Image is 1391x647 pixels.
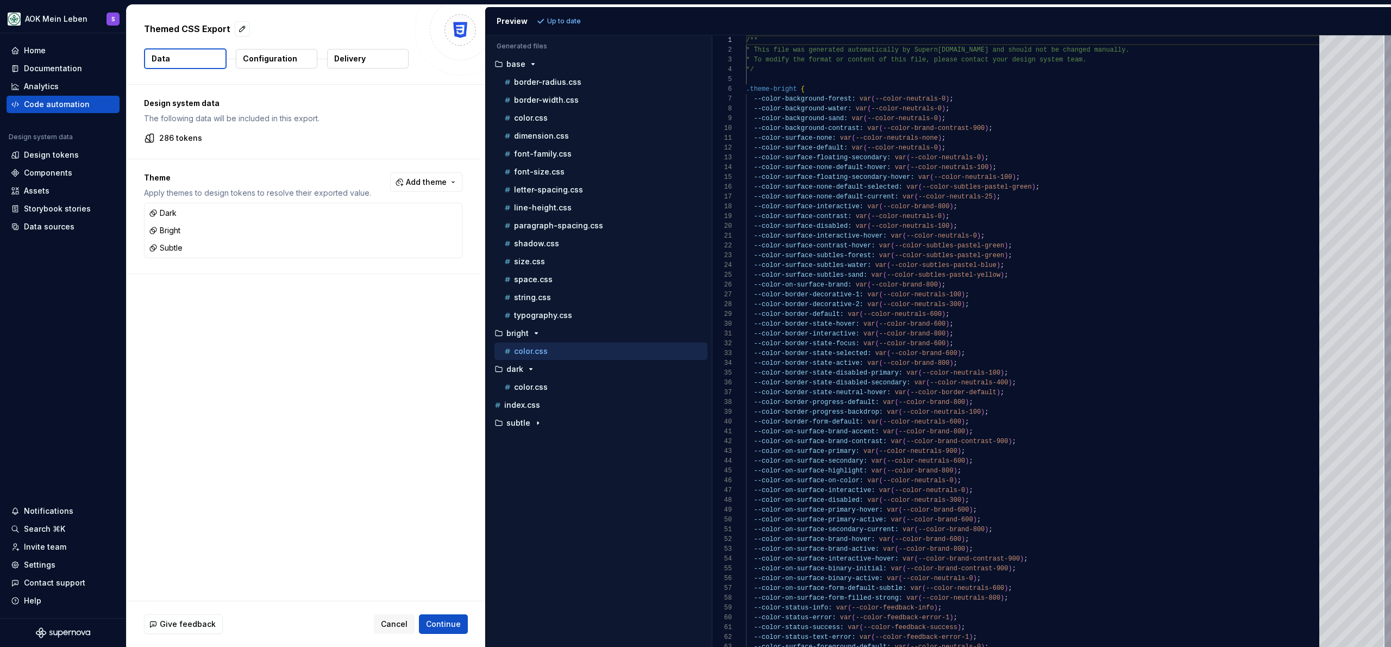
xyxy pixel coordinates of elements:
button: Notifications [7,502,120,520]
span: ) [961,301,965,308]
span: var [855,213,867,220]
p: Generated files [497,42,701,51]
span: --color-neutrals-600 [863,310,942,318]
div: Data sources [24,221,74,232]
span: --color-subtles-pastel-blue [891,262,996,269]
span: ( [863,115,867,122]
span: ( [867,105,871,113]
p: dark [506,365,523,374]
p: space.css [514,275,553,284]
div: Notifications [24,506,73,517]
div: Subtle [149,242,183,253]
a: Invite team [7,538,120,556]
button: bright [490,327,707,339]
p: Apply themes to design tokens to resolve their exported value. [144,188,371,198]
span: var [906,183,918,191]
button: color.css [494,345,707,357]
span: ( [875,320,879,328]
div: Assets [24,185,49,196]
p: line-height.css [514,203,572,212]
a: Code automation [7,96,120,113]
span: ) [985,125,988,132]
span: var [867,301,879,308]
div: Storybook stories [24,203,91,214]
span: --color-neutrals-0 [910,154,981,161]
span: ; [1000,262,1004,269]
span: ) [937,144,941,152]
button: Delivery [327,49,409,69]
div: 21 [712,231,732,241]
span: Add theme [406,177,447,188]
button: border-width.css [494,94,707,106]
span: var [855,105,867,113]
span: ( [879,203,882,210]
span: var [851,144,863,152]
a: Settings [7,556,120,574]
button: size.css [494,256,707,267]
span: --color-border-decorative-2: [754,301,863,308]
p: border-width.css [514,96,579,104]
span: var [863,330,875,338]
p: Up to date [547,17,581,26]
span: * To modify the format or content of this file, p [746,56,938,64]
span: ) [992,193,996,201]
div: Code automation [24,99,90,110]
button: space.css [494,273,707,285]
div: Contact support [24,577,85,588]
span: var [855,281,867,289]
span: ; [949,340,953,347]
span: --color-border-state-focus: [754,340,859,347]
span: Cancel [381,619,408,630]
span: ; [953,203,957,210]
button: color.css [494,381,707,393]
span: ; [965,291,969,298]
span: --color-neutrals-0 [871,213,942,220]
div: 24 [712,260,732,270]
span: --color-surface-subtles-forest: [754,252,875,259]
span: var [859,95,871,103]
div: 33 [712,349,732,358]
span: --color-border-default: [754,310,844,318]
p: dimension.css [514,132,569,140]
span: ; [942,281,945,289]
span: ( [891,252,894,259]
span: ) [976,232,980,240]
span: ( [875,340,879,347]
span: var [839,134,851,142]
span: ; [981,232,985,240]
span: --color-brand-800 [871,281,937,289]
span: * This file was generated automatically by Supern [746,46,938,54]
span: --color-surface-floating-secondary: [754,154,891,161]
a: Storybook stories [7,200,120,217]
span: ; [949,95,953,103]
div: 32 [712,339,732,349]
span: ( [883,271,887,279]
button: font-family.css [494,148,707,160]
button: Help [7,592,120,609]
span: ( [867,281,871,289]
span: Continue [426,619,461,630]
div: Preview [497,16,528,27]
span: --color-neutrals-25 [918,193,992,201]
span: --color-surface-none-default-selected: [754,183,903,191]
div: 29 [712,309,732,319]
div: 2 [712,45,732,55]
button: font-size.css [494,166,707,178]
a: Components [7,164,120,182]
div: 5 [712,74,732,84]
div: 16 [712,182,732,192]
button: string.css [494,291,707,303]
a: Assets [7,182,120,200]
button: Search ⌘K [7,520,120,538]
div: 6 [712,84,732,94]
div: 23 [712,251,732,260]
span: ) [937,134,941,142]
span: ; [953,222,957,230]
span: ) [981,154,985,161]
span: --color-brand-600 [879,340,945,347]
div: 1 [712,35,732,45]
button: base [490,58,707,70]
span: ; [945,213,949,220]
span: var [867,203,879,210]
span: ) [996,262,1000,269]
